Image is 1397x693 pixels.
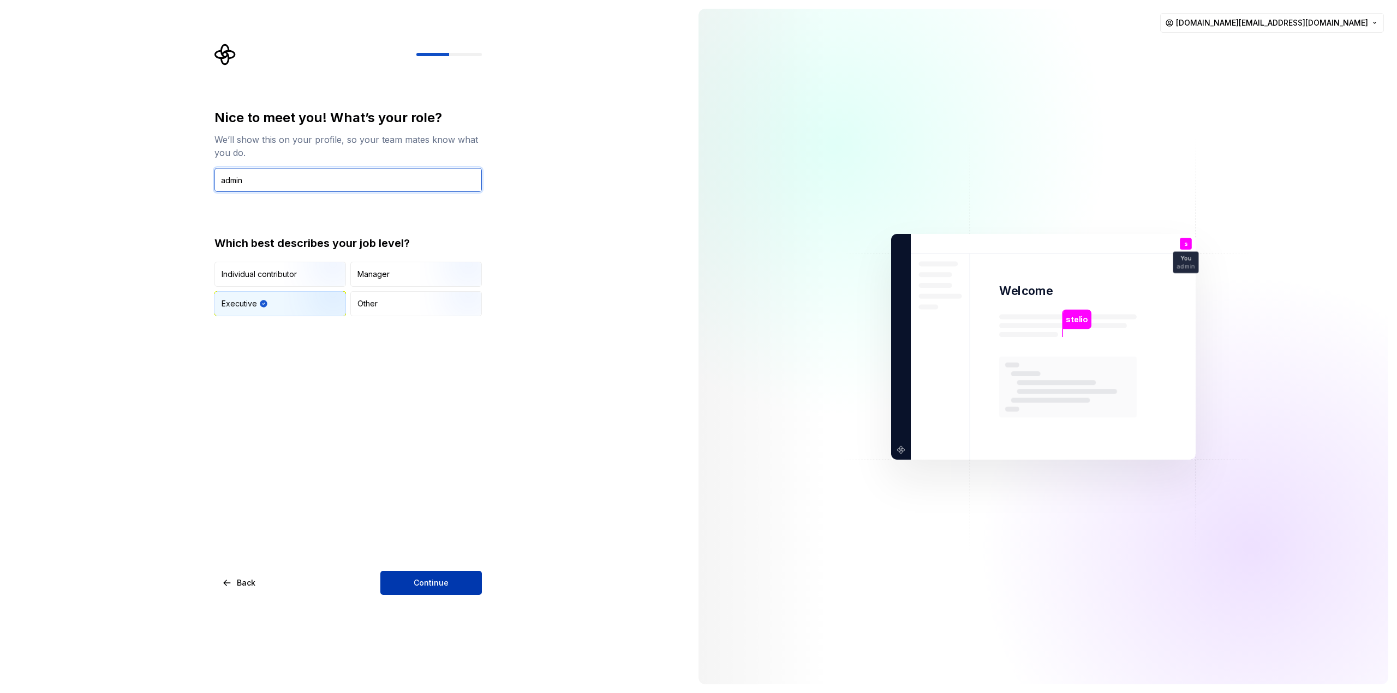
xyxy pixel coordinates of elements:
[1160,13,1384,33] button: [DOMAIN_NAME][EMAIL_ADDRESS][DOMAIN_NAME]
[999,283,1053,299] p: Welcome
[1177,263,1195,269] p: admin
[214,571,265,595] button: Back
[1184,240,1187,246] p: s
[237,577,255,588] span: Back
[1066,313,1088,325] p: stelio
[214,133,482,159] div: We’ll show this on your profile, so your team mates know what you do.
[1180,255,1191,261] p: You
[214,109,482,126] div: Nice to meet you! What’s your role?
[222,298,257,309] div: Executive
[357,298,378,309] div: Other
[1176,17,1368,28] span: [DOMAIN_NAME][EMAIL_ADDRESS][DOMAIN_NAME]
[380,571,482,595] button: Continue
[214,44,236,65] svg: Supernova Logo
[414,577,449,588] span: Continue
[357,269,390,280] div: Manager
[214,168,482,192] input: Job title
[222,269,297,280] div: Individual contributor
[214,236,482,251] div: Which best describes your job level?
